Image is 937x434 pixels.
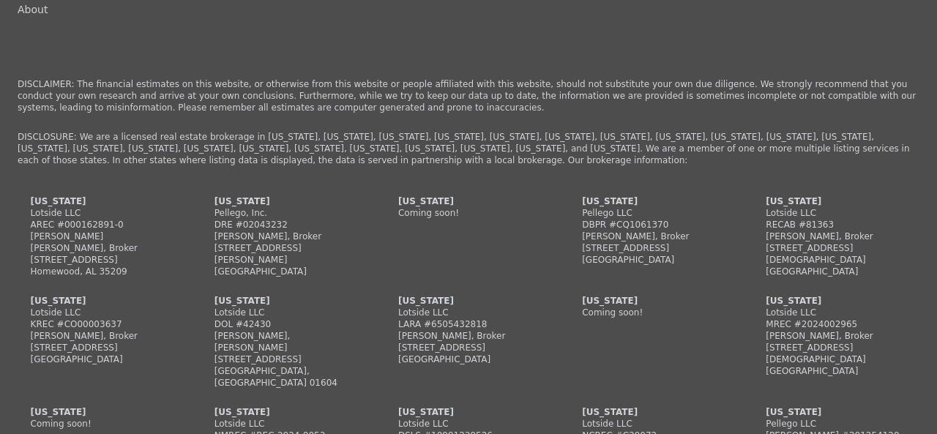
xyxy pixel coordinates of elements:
[31,330,171,342] div: [PERSON_NAME], Broker
[31,207,171,219] div: Lotside LLC
[214,207,355,219] div: Pellego, Inc.
[31,318,171,330] div: KREC #CO00003637
[766,365,906,377] div: [GEOGRAPHIC_DATA]
[398,318,539,330] div: LARA #6505432818
[214,231,355,242] div: [PERSON_NAME], Broker
[582,195,723,207] div: [US_STATE]
[214,406,355,418] div: [US_STATE]
[582,254,723,266] div: [GEOGRAPHIC_DATA]
[582,307,723,318] div: Coming soon!
[398,353,539,365] div: [GEOGRAPHIC_DATA]
[766,207,906,219] div: Lotside LLC
[398,207,539,219] div: Coming soon!
[766,342,906,365] div: [STREET_ADDRESS][DEMOGRAPHIC_DATA]
[766,406,906,418] div: [US_STATE]
[31,254,171,266] div: [STREET_ADDRESS]
[214,318,355,330] div: DOL #42430
[766,418,906,430] div: Pellego LLC
[214,353,355,365] div: [STREET_ADDRESS]
[398,195,539,207] div: [US_STATE]
[582,219,723,231] div: DBPR #CQ1061370
[31,195,171,207] div: [US_STATE]
[214,195,355,207] div: [US_STATE]
[214,307,355,318] div: Lotside LLC
[766,242,906,266] div: [STREET_ADDRESS][DEMOGRAPHIC_DATA]
[31,342,171,353] div: [STREET_ADDRESS]
[18,131,919,166] p: DISCLOSURE: We are a licensed real estate brokerage in [US_STATE], [US_STATE], [US_STATE], [US_ST...
[214,365,355,389] div: [GEOGRAPHIC_DATA], [GEOGRAPHIC_DATA] 01604
[582,406,723,418] div: [US_STATE]
[18,78,919,113] p: DISCLAIMER: The financial estimates on this website, or otherwise from this website or people aff...
[31,219,171,231] div: AREC #000162891-0
[214,418,355,430] div: Lotside LLC
[766,195,906,207] div: [US_STATE]
[582,231,723,242] div: [PERSON_NAME], Broker
[398,406,539,418] div: [US_STATE]
[214,330,355,353] div: [PERSON_NAME], [PERSON_NAME]
[766,231,906,242] div: [PERSON_NAME], Broker
[31,307,171,318] div: Lotside LLC
[31,295,171,307] div: [US_STATE]
[582,418,723,430] div: Lotside LLC
[214,266,355,277] div: [GEOGRAPHIC_DATA]
[582,242,723,254] div: [STREET_ADDRESS]
[398,330,539,342] div: [PERSON_NAME], Broker
[398,295,539,307] div: [US_STATE]
[398,342,539,353] div: [STREET_ADDRESS]
[766,219,906,231] div: RECAB #81363
[31,406,171,418] div: [US_STATE]
[766,295,906,307] div: [US_STATE]
[398,307,539,318] div: Lotside LLC
[766,266,906,277] div: [GEOGRAPHIC_DATA]
[398,418,539,430] div: Lotside LLC
[31,266,171,277] div: Homewood, AL 35209
[18,4,48,15] a: About
[214,219,355,231] div: DRE #02043232
[766,318,906,330] div: MREC #2024002965
[582,295,723,307] div: [US_STATE]
[214,295,355,307] div: [US_STATE]
[31,353,171,365] div: [GEOGRAPHIC_DATA]
[31,231,171,254] div: [PERSON_NAME] [PERSON_NAME], Broker
[31,418,171,430] div: Coming soon!
[582,207,723,219] div: Pellego LLC
[214,242,355,266] div: [STREET_ADDRESS][PERSON_NAME]
[766,307,906,318] div: Lotside LLC
[766,330,906,342] div: [PERSON_NAME], Broker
